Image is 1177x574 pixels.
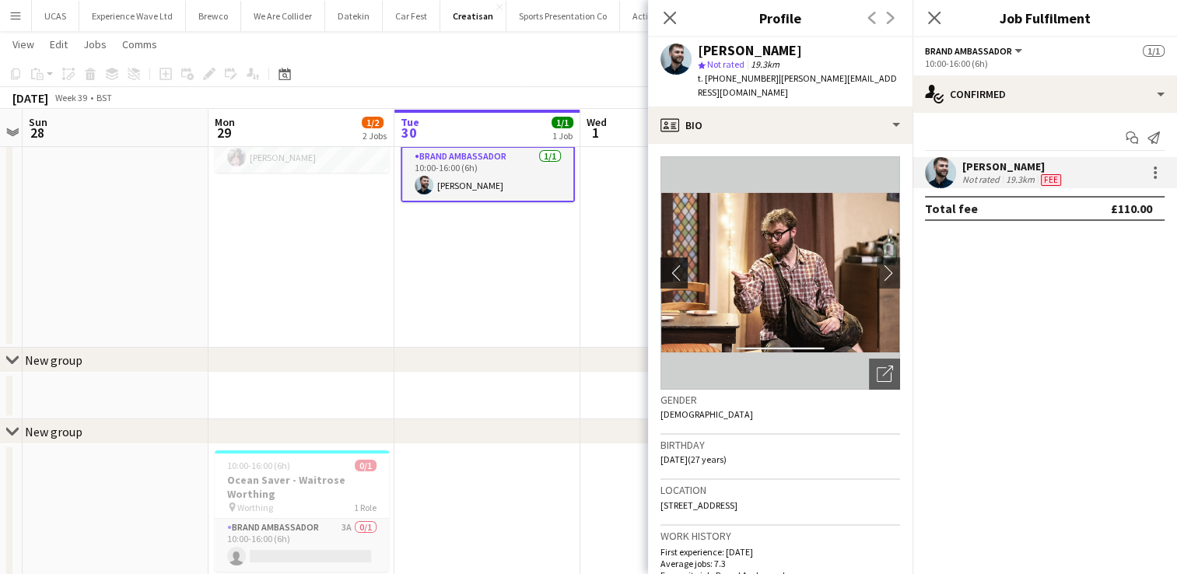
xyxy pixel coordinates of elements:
[383,1,440,31] button: Car Fest
[77,34,113,54] a: Jobs
[1038,173,1064,186] div: Crew has different fees then in role
[116,34,163,54] a: Comms
[354,502,377,513] span: 1 Role
[398,124,419,142] span: 30
[26,124,47,142] span: 28
[215,473,389,501] h3: Ocean Saver - Waitrose Worthing
[660,453,727,465] span: [DATE] (27 years)
[122,37,157,51] span: Comms
[660,499,737,511] span: [STREET_ADDRESS]
[1003,173,1038,186] div: 19.3km
[925,58,1165,69] div: 10:00-16:00 (6h)
[29,115,47,129] span: Sun
[962,159,1064,173] div: [PERSON_NAME]
[363,130,387,142] div: 2 Jobs
[925,45,1012,57] span: Brand Ambassador
[962,173,1003,186] div: Not rated
[660,529,900,543] h3: Work history
[401,115,419,129] span: Tue
[660,438,900,452] h3: Birthday
[660,408,753,420] span: [DEMOGRAPHIC_DATA]
[215,450,389,572] app-job-card: 10:00-16:00 (6h)0/1Ocean Saver - Waitrose Worthing Worthing1 RoleBrand Ambassador3A0/110:00-16:00...
[96,92,112,103] div: BST
[913,75,1177,113] div: Confirmed
[51,92,90,103] span: Week 39
[215,519,389,572] app-card-role: Brand Ambassador3A0/110:00-16:00 (6h)
[227,460,290,471] span: 10:00-16:00 (6h)
[83,37,107,51] span: Jobs
[44,34,74,54] a: Edit
[552,130,573,142] div: 1 Job
[587,115,607,129] span: Wed
[925,201,978,216] div: Total fee
[707,58,744,70] span: Not rated
[506,1,620,31] button: Sports Presentation Co
[748,58,783,70] span: 19.3km
[1143,45,1165,57] span: 1/1
[241,1,325,31] button: We Are Collider
[1041,174,1061,186] span: Fee
[79,1,186,31] button: Experience Wave Ltd
[12,90,48,106] div: [DATE]
[355,460,377,471] span: 0/1
[925,45,1025,57] button: Brand Ambassador
[660,483,900,497] h3: Location
[25,424,82,439] div: New group
[12,37,34,51] span: View
[648,8,913,28] h3: Profile
[698,72,779,84] span: t. [PHONE_NUMBER]
[660,156,900,390] img: Crew avatar or photo
[237,502,273,513] span: Worthing
[620,1,713,31] button: Action Challenge
[584,124,607,142] span: 1
[552,117,573,128] span: 1/1
[869,359,900,390] div: Open photos pop-in
[660,558,900,569] p: Average jobs: 7.3
[32,1,79,31] button: UCAS
[215,115,235,129] span: Mon
[698,72,897,98] span: | [PERSON_NAME][EMAIL_ADDRESS][DOMAIN_NAME]
[660,393,900,407] h3: Gender
[6,34,40,54] a: View
[660,546,900,558] p: First experience: [DATE]
[50,37,68,51] span: Edit
[212,124,235,142] span: 29
[698,44,802,58] div: [PERSON_NAME]
[362,117,384,128] span: 1/2
[25,352,82,368] div: New group
[1111,201,1152,216] div: £110.00
[648,107,913,144] div: Bio
[440,1,506,31] button: Creatisan
[325,1,383,31] button: Datekin
[913,8,1177,28] h3: Job Fulfilment
[186,1,241,31] button: Brewco
[401,146,575,202] app-card-role: Brand Ambassador1/110:00-16:00 (6h)[PERSON_NAME]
